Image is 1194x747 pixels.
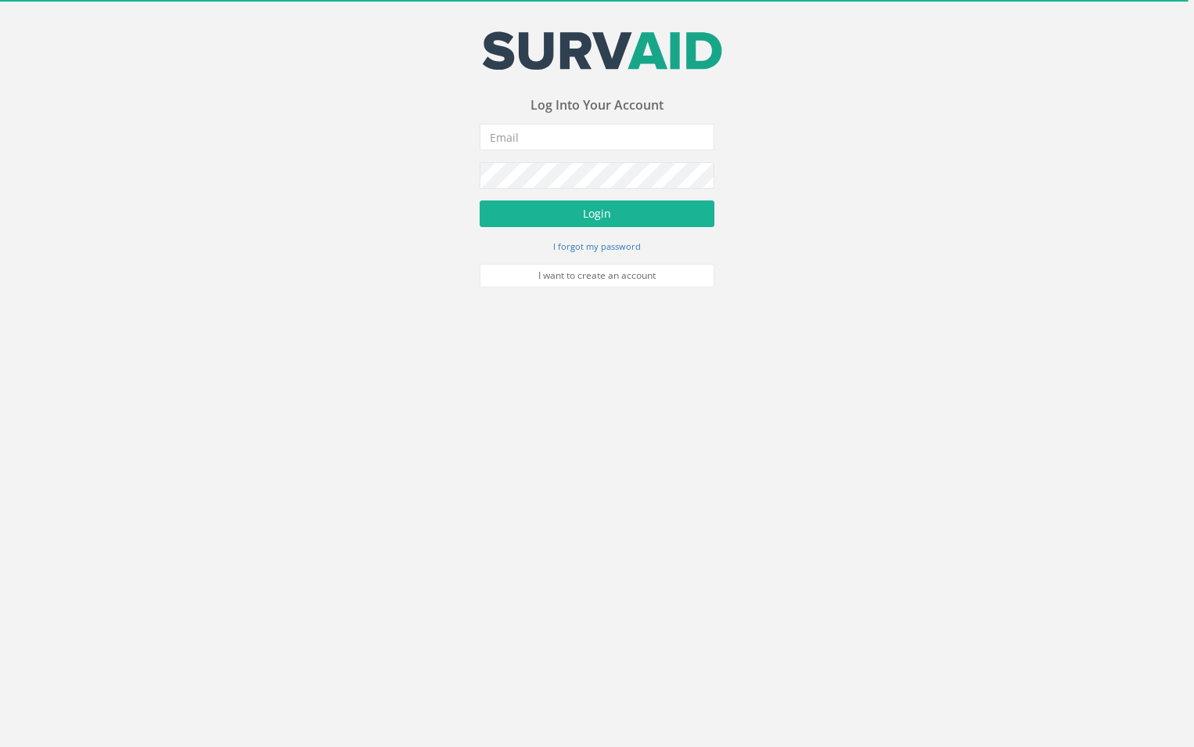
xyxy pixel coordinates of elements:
small: I forgot my password [553,240,641,252]
input: Email [480,124,714,150]
button: Login [480,200,714,227]
h3: Log Into Your Account [480,99,714,113]
a: I forgot my password [553,239,641,253]
a: I want to create an account [480,264,714,287]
